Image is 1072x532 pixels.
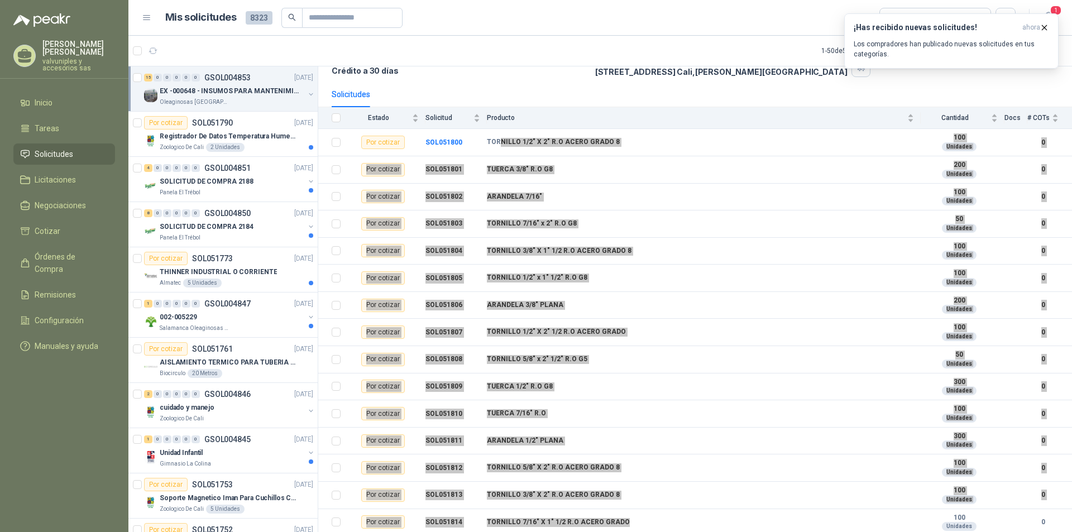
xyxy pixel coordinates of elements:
a: SOL051801 [425,165,462,173]
div: 0 [182,74,190,82]
a: SOL051809 [425,382,462,390]
b: 0 [1027,137,1059,148]
div: 0 [163,435,171,443]
img: Company Logo [144,179,157,193]
b: 0 [1027,327,1059,338]
p: Crédito a 30 días [332,66,586,75]
div: Por cotizar [361,407,405,420]
div: Unidades [942,360,977,368]
img: Company Logo [144,360,157,373]
div: Por cotizar [361,461,405,475]
b: ARANDELA 1/2" PLANA [487,437,563,445]
a: 1 0 0 0 0 0 GSOL004847[DATE] Company Logo002-005229Salamanca Oleaginosas SAS [144,297,315,333]
b: 0 [1027,409,1059,419]
div: 0 [192,164,200,172]
th: Solicitud [425,107,487,129]
a: SOL051811 [425,437,462,444]
p: [DATE] [294,163,313,174]
p: Zoologico De Cali [160,143,204,152]
p: Salamanca Oleaginosas SAS [160,324,230,333]
b: 300 [921,378,998,387]
div: Unidades [942,305,977,314]
span: Licitaciones [35,174,76,186]
span: # COTs [1027,114,1050,122]
b: SOL051814 [425,518,462,526]
img: Company Logo [144,224,157,238]
div: Por cotizar [361,353,405,366]
b: SOL051812 [425,464,462,472]
a: SOL051805 [425,274,462,282]
p: Zoologico De Cali [160,505,204,514]
p: Panela El Trébol [160,233,200,242]
img: Company Logo [144,450,157,464]
div: Por cotizar [361,163,405,176]
span: Configuración [35,314,84,327]
b: TORNILLO 5/8" x 2" 1/2" R.O G5 [487,355,587,364]
b: 100 [921,188,998,197]
p: [DATE] [294,73,313,83]
div: 5 Unidades [206,505,245,514]
b: SOL051808 [425,355,462,363]
div: 0 [173,390,181,398]
b: 0 [1027,435,1059,446]
p: GSOL004851 [204,164,251,172]
span: Órdenes de Compra [35,251,104,275]
p: Panela El Trébol [160,188,200,197]
span: ahora [1022,23,1040,32]
span: search [288,13,296,21]
p: GSOL004850 [204,209,251,217]
b: TORNILLO 3/8" X 1" 1/2 R.O ACERO GRADO 8 [487,247,631,256]
span: Negociaciones [35,199,86,212]
b: 100 [921,133,998,142]
div: Por cotizar [361,325,405,339]
b: ARANDELA 7/16" [487,193,542,202]
div: 0 [154,209,162,217]
a: SOL051813 [425,491,462,499]
div: Unidades [942,251,977,260]
a: Por cotizarSOL051790[DATE] Company LogoRegistrador De Datos Temperatura Humedad Usb 32.000 Regist... [128,112,318,157]
span: Remisiones [35,289,76,301]
b: 50 [921,215,998,224]
div: Por cotizar [361,271,405,285]
b: SOL051802 [425,193,462,200]
div: Por cotizar [144,478,188,491]
b: 200 [921,161,998,170]
p: [PERSON_NAME] [PERSON_NAME] [42,40,115,56]
p: Oleaginosas [GEOGRAPHIC_DATA][PERSON_NAME] [160,98,230,107]
span: 8323 [246,11,272,25]
a: 4 0 0 0 0 0 GSOL004851[DATE] Company LogoSOLICITUD DE COMPRA 2188Panela El Trébol [144,161,315,197]
div: 0 [173,209,181,217]
p: Soporte Magnetico Iman Para Cuchillos Cocina 37.5 Cm De Lujo [160,493,299,504]
b: 0 [1027,191,1059,202]
a: SOL051800 [425,138,462,146]
a: Negociaciones [13,195,115,216]
img: Logo peakr [13,13,70,27]
div: 8 [144,209,152,217]
div: Unidades [942,495,977,504]
a: SOL051803 [425,219,462,227]
div: 0 [154,74,162,82]
div: 0 [163,164,171,172]
b: 300 [921,432,998,441]
div: 1 [144,300,152,308]
p: Almatec [160,279,181,287]
div: 1 [144,435,152,443]
div: Por cotizar [361,488,405,502]
h1: Mis solicitudes [165,9,237,26]
div: Por cotizar [144,342,188,356]
p: [DATE] [294,389,313,400]
div: Por cotizar [361,299,405,312]
b: 0 [1027,463,1059,473]
a: Configuración [13,310,115,331]
div: Unidades [942,170,977,179]
div: Unidades [942,332,977,341]
div: Todas [887,12,910,24]
div: Por cotizar [144,116,188,130]
div: Por cotizar [144,252,188,265]
b: SOL051810 [425,410,462,418]
b: 100 [921,486,998,495]
p: SOL051790 [192,119,233,127]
